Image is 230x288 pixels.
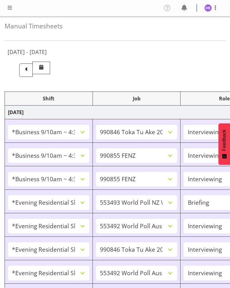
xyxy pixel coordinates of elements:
[204,4,212,12] img: dawn-belshaw1857.jpg
[218,123,230,165] button: Feedback - Show survey
[96,95,177,102] div: Job
[221,129,227,151] span: Feedback
[5,23,225,30] h4: Manual Timesheets
[8,49,47,55] h5: [DATE] - [DATE]
[8,95,89,102] div: Shift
